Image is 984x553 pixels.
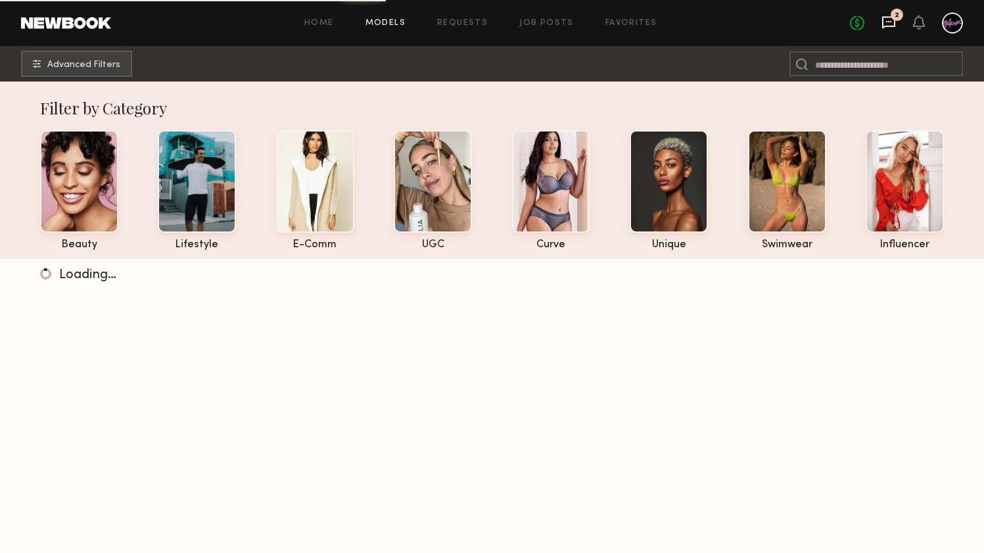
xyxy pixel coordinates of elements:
[47,60,120,70] span: Advanced Filters
[866,239,944,251] div: influencer
[881,15,896,32] a: 2
[748,239,826,251] div: swimwear
[40,239,118,251] div: beauty
[512,239,590,251] div: curve
[158,239,236,251] div: lifestyle
[59,269,116,281] span: Loading…
[394,239,472,251] div: UGC
[437,19,488,28] a: Requests
[21,51,132,77] button: Advanced Filters
[895,12,899,19] div: 2
[304,19,334,28] a: Home
[276,239,354,251] div: e-comm
[40,97,944,118] div: Filter by Category
[630,239,708,251] div: unique
[605,19,657,28] a: Favorites
[365,19,406,28] a: Models
[519,19,574,28] a: Job Posts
